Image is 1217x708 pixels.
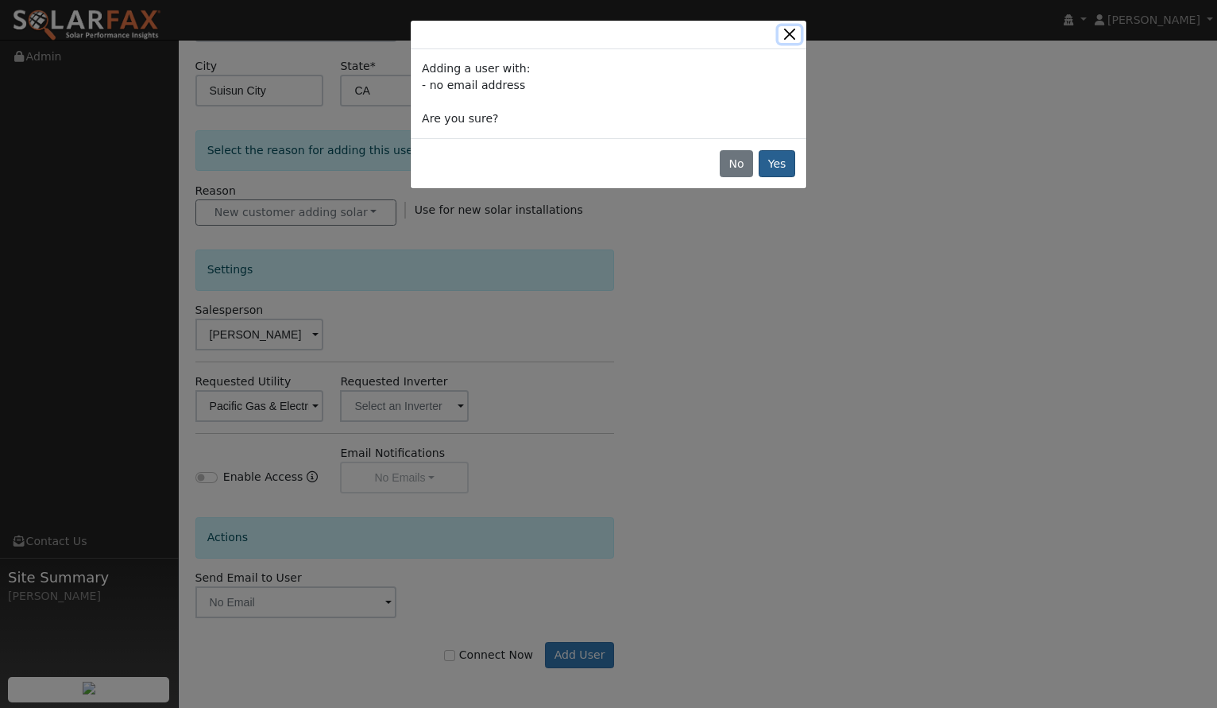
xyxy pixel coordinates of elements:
span: - no email address [422,79,525,91]
button: Yes [759,150,795,177]
span: Adding a user with: [422,62,530,75]
button: Close [778,26,801,43]
span: Are you sure? [422,112,498,125]
button: No [720,150,753,177]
